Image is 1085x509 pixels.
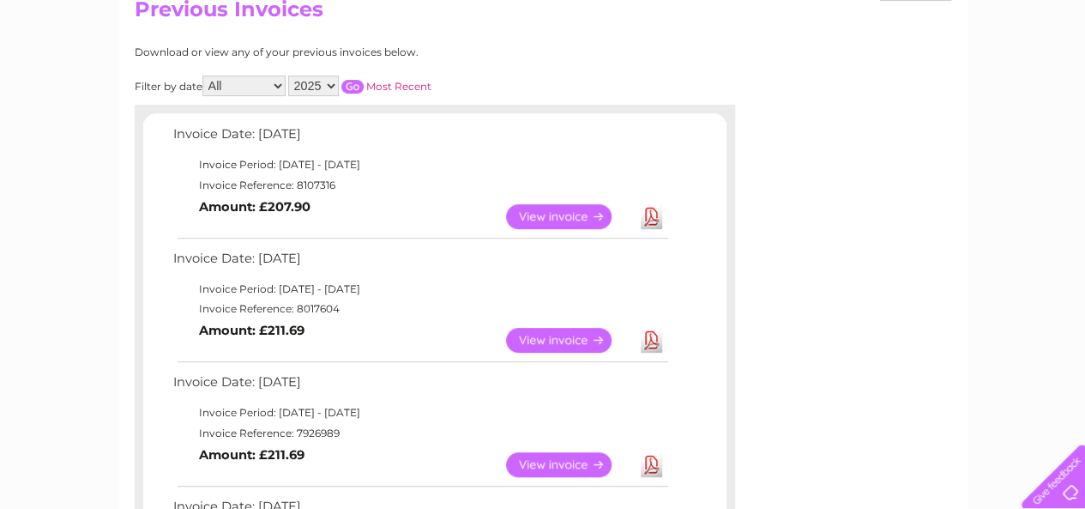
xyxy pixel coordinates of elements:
div: Download or view any of your previous invoices below. [135,46,585,58]
td: Invoice Reference: 8017604 [169,299,671,319]
td: Invoice Reference: 8107316 [169,175,671,196]
a: Telecoms [874,73,925,86]
a: Log out [1028,73,1069,86]
td: Invoice Period: [DATE] - [DATE] [169,279,671,300]
td: Invoice Reference: 7926989 [169,423,671,444]
td: Invoice Period: [DATE] - [DATE] [169,155,671,175]
a: Water [783,73,816,86]
a: Energy [826,73,864,86]
div: Filter by date [135,76,585,96]
a: Download [641,204,662,229]
b: Amount: £211.69 [199,447,304,463]
b: Amount: £207.90 [199,199,310,215]
a: View [506,452,632,477]
a: Contact [971,73,1013,86]
a: Download [641,328,662,353]
td: Invoice Period: [DATE] - [DATE] [169,403,671,423]
div: Clear Business is a trading name of Verastar Limited (registered in [GEOGRAPHIC_DATA] No. 3667643... [138,9,949,83]
b: Amount: £211.69 [199,323,304,338]
td: Invoice Date: [DATE] [169,371,671,403]
a: Most Recent [366,80,431,93]
img: logo.png [38,45,125,97]
td: Invoice Date: [DATE] [169,123,671,155]
a: Blog [936,73,961,86]
td: Invoice Date: [DATE] [169,247,671,279]
a: 0333 014 3131 [762,9,880,30]
a: View [506,204,632,229]
a: View [506,328,632,353]
a: Download [641,452,662,477]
